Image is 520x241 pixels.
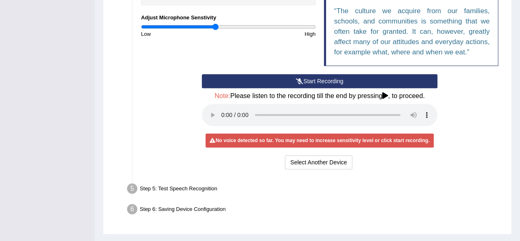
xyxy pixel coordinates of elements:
[141,14,216,21] label: Adjust Microphone Senstivity
[137,30,228,38] div: Low
[206,133,433,147] div: No voice detected so far. You may need to increase sensitivity level or click start recording.
[215,92,230,99] span: Note:
[285,155,352,169] button: Select Another Device
[123,201,508,220] div: Step 6: Saving Device Configuration
[123,181,508,199] div: Step 5: Test Speech Recognition
[202,74,437,88] button: Start Recording
[228,30,319,38] div: High
[202,92,437,100] h4: Please listen to the recording till the end by pressing , to proceed.
[334,7,490,56] q: The culture we acquire from our families, schools, and communities is something that we often tak...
